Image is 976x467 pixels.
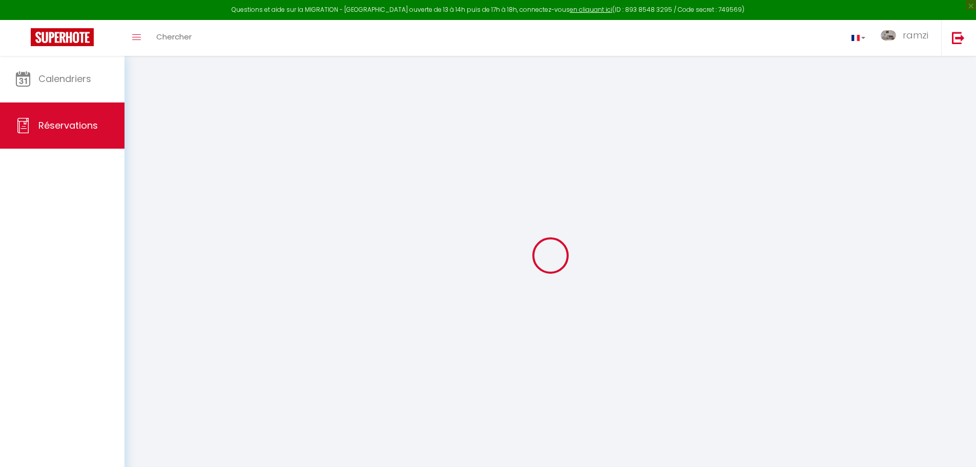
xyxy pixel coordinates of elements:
span: Chercher [156,31,192,42]
a: Chercher [149,20,199,56]
a: en cliquant ici [570,5,612,14]
span: ramzi [903,29,928,42]
img: logout [952,31,965,44]
img: Super Booking [31,28,94,46]
span: Réservations [38,119,98,132]
img: ... [881,30,896,40]
a: ... ramzi [873,20,941,56]
span: Calendriers [38,72,91,85]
